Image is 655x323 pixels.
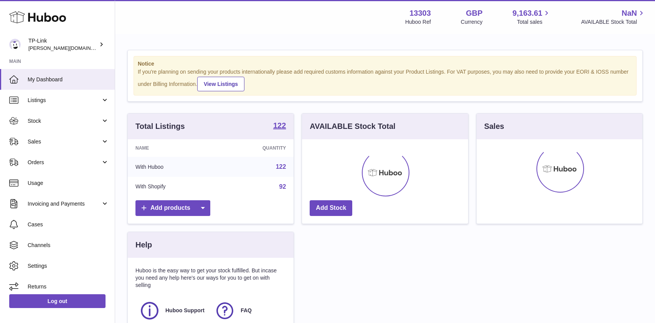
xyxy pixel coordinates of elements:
img: susie.li@tp-link.com [9,39,21,50]
h3: Total Listings [135,121,185,132]
th: Quantity [217,139,294,157]
div: Currency [461,18,483,26]
a: Huboo Support [139,300,207,321]
th: Name [128,139,217,157]
span: Orders [28,159,101,166]
span: Usage [28,180,109,187]
strong: 13303 [409,8,431,18]
span: 9,163.61 [513,8,543,18]
strong: GBP [466,8,482,18]
a: Add products [135,200,210,216]
div: TP-Link [28,37,97,52]
td: With Huboo [128,157,217,177]
strong: 122 [273,122,286,129]
p: Huboo is the easy way to get your stock fulfilled. But incase you need any help here's our ways f... [135,267,286,289]
span: Huboo Support [165,307,205,314]
h3: AVAILABLE Stock Total [310,121,395,132]
td: With Shopify [128,177,217,197]
span: [PERSON_NAME][DOMAIN_NAME][EMAIL_ADDRESS][DOMAIN_NAME] [28,45,194,51]
a: NaN AVAILABLE Stock Total [581,8,646,26]
span: Stock [28,117,101,125]
a: View Listings [197,77,244,91]
span: Total sales [517,18,551,26]
span: Channels [28,242,109,249]
strong: Notice [138,60,632,68]
a: FAQ [214,300,282,321]
span: My Dashboard [28,76,109,83]
span: Returns [28,283,109,290]
span: FAQ [241,307,252,314]
a: 9,163.61 Total sales [513,8,551,26]
a: 122 [273,122,286,131]
h3: Sales [484,121,504,132]
span: Invoicing and Payments [28,200,101,208]
a: Add Stock [310,200,352,216]
div: If you're planning on sending your products internationally please add required customs informati... [138,68,632,91]
span: Settings [28,262,109,270]
span: NaN [622,8,637,18]
a: 122 [276,163,286,170]
span: Cases [28,221,109,228]
div: Huboo Ref [405,18,431,26]
span: Listings [28,97,101,104]
span: Sales [28,138,101,145]
span: AVAILABLE Stock Total [581,18,646,26]
h3: Help [135,240,152,250]
a: Log out [9,294,106,308]
a: 92 [279,183,286,190]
